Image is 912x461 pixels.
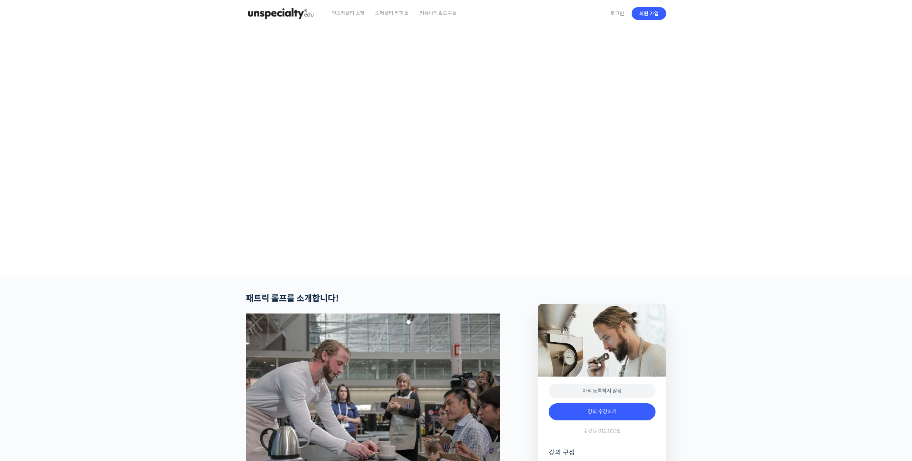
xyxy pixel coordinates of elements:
[549,384,655,398] div: 아직 등록하지 않음
[606,5,628,22] a: 로그인
[632,7,666,20] a: 회원 가입
[583,428,621,434] span: 수강료 312,000원
[549,403,655,420] a: 강의 수강하기
[246,294,500,304] h2: 패트릭 롤프를 소개합니다!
